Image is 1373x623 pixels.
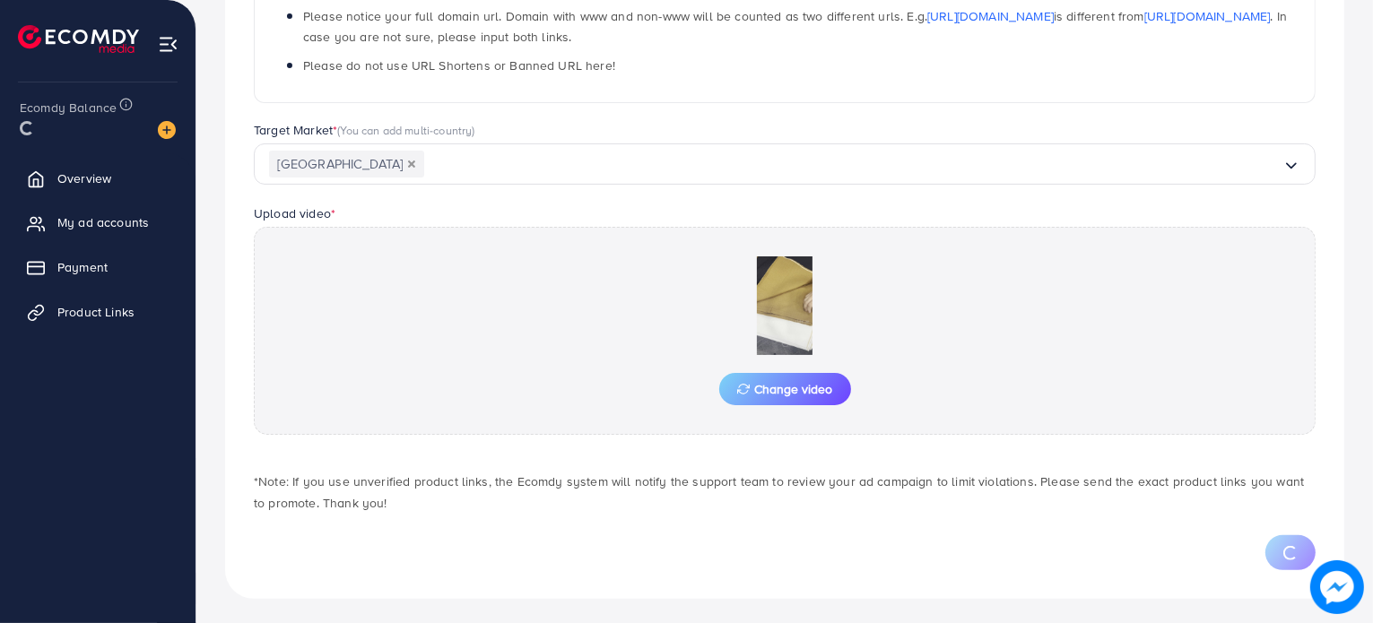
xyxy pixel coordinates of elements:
span: Please notice your full domain url. Domain with www and non-www will be counted as two different ... [303,7,1287,46]
button: Deselect Pakistan [407,160,416,169]
input: Search for option [424,151,1282,178]
span: (You can add multi-country) [337,122,474,138]
span: My ad accounts [57,213,149,231]
div: Search for option [254,143,1316,186]
label: Target Market [254,121,475,139]
span: Ecomdy Balance [20,99,117,117]
button: Change video [719,373,851,405]
a: [URL][DOMAIN_NAME] [927,7,1054,25]
span: Change video [737,383,833,395]
a: Overview [13,160,182,196]
span: Overview [57,169,111,187]
span: Payment [57,258,108,276]
img: logo [18,25,139,53]
a: Product Links [13,294,182,330]
label: Upload video [254,204,335,222]
p: *Note: If you use unverified product links, the Ecomdy system will notify the support team to rev... [254,471,1316,514]
img: image [1310,560,1364,614]
span: [GEOGRAPHIC_DATA] [269,151,424,178]
a: My ad accounts [13,204,182,240]
img: menu [158,34,178,55]
span: Product Links [57,303,135,321]
a: [URL][DOMAIN_NAME] [1144,7,1271,25]
span: Please do not use URL Shortens or Banned URL here! [303,56,615,74]
img: image [158,121,176,139]
a: Payment [13,249,182,285]
img: Preview Image [695,256,874,355]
